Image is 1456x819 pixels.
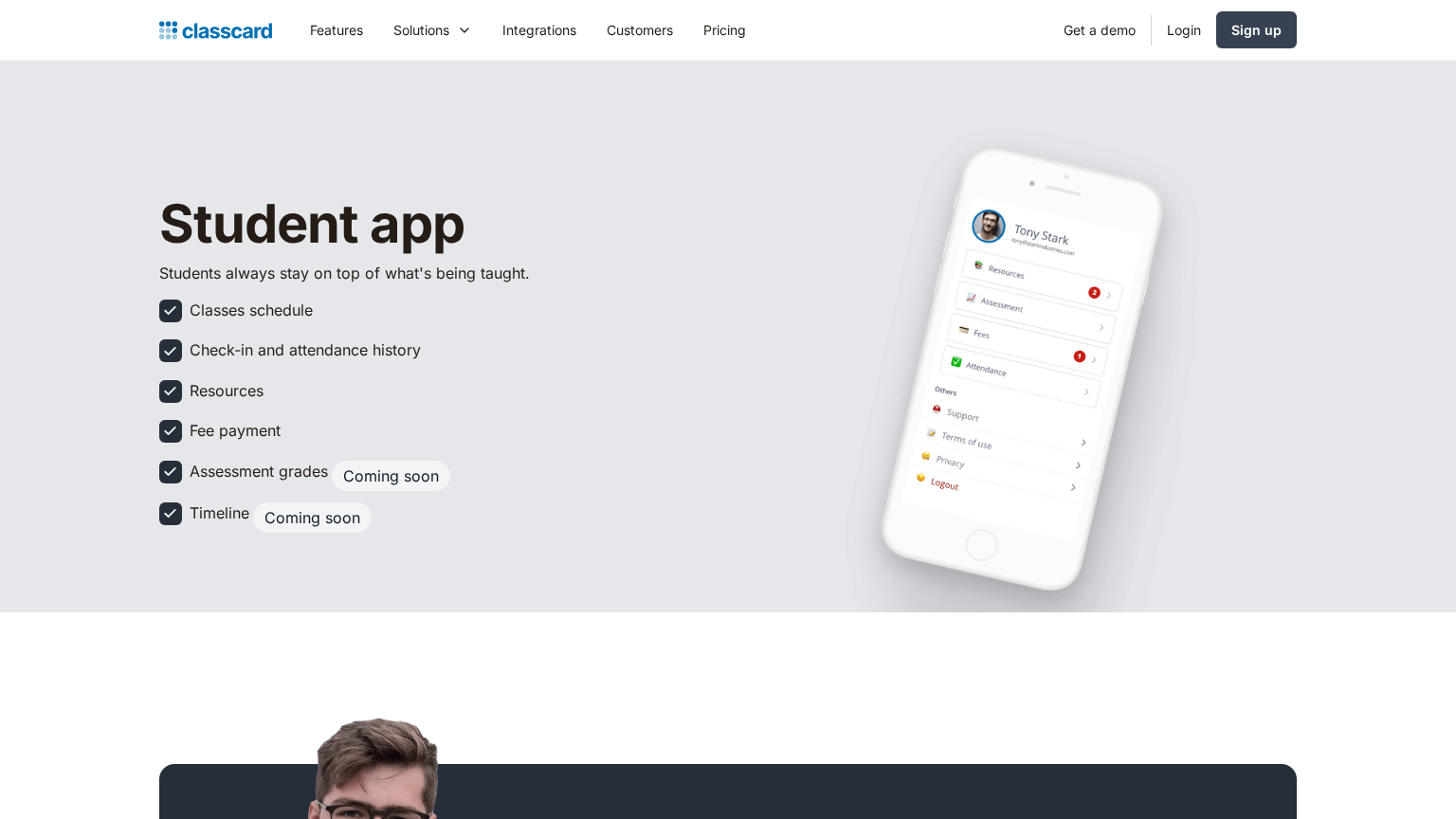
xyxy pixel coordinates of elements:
div: Assessment grades [190,461,328,482]
div: Solutions [393,20,449,40]
a: Pricing [688,9,761,51]
div: Coming soon [264,508,360,527]
div: Classes schedule [190,300,313,320]
div: Solutions [378,9,487,51]
a: Customers [591,9,688,51]
h1: Student app [159,195,652,254]
a: Features [295,9,378,51]
a: Get a demo [1048,9,1151,51]
a: home [159,17,272,44]
div: Timeline [190,502,249,523]
a: Integrations [487,9,591,51]
p: Students always stay on top of what's being taught. [159,262,557,284]
div: Coming soon [343,466,439,485]
div: Check-in and attendance history [190,339,421,360]
div: Fee payment [190,420,281,441]
div: Sign up [1231,20,1282,40]
div: Resources [190,380,264,401]
a: Sign up [1216,11,1297,48]
a: Login [1152,9,1216,51]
